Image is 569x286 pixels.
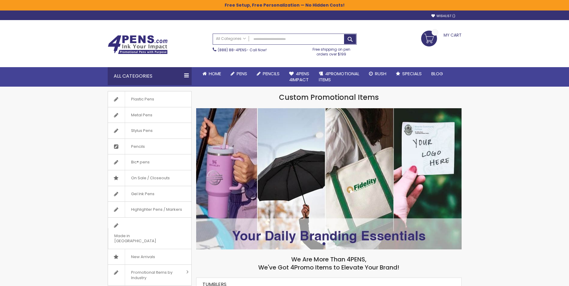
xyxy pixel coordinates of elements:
a: Made in [GEOGRAPHIC_DATA] [108,218,191,249]
span: Made in [GEOGRAPHIC_DATA] [108,228,176,249]
h1: Custom Promotional Items [196,93,462,102]
a: Metal Pens [108,107,191,123]
a: Pencils [252,67,284,80]
span: Pens [237,70,247,77]
span: Pencils [263,70,280,77]
a: Specials [391,67,427,80]
span: - Call Now! [218,47,267,52]
span: Stylus Pens [125,123,159,139]
span: Rush [375,70,386,77]
span: 4PROMOTIONAL ITEMS [319,70,359,83]
a: 4PROMOTIONALITEMS [314,67,364,87]
a: Gel Ink Pens [108,186,191,202]
span: Bic® pens [125,154,156,170]
span: On Sale / Closeouts [125,170,176,186]
span: Gel Ink Pens [125,186,160,202]
span: Metal Pens [125,107,158,123]
a: On Sale / Closeouts [108,170,191,186]
div: Free shipping on pen orders over $199 [306,45,357,57]
img: / [196,108,462,249]
a: Plastic Pens [108,91,191,107]
a: Stylus Pens [108,123,191,139]
a: Promotional Items by Industry [108,265,191,285]
a: Bic® pens [108,154,191,170]
span: Blog [431,70,443,77]
a: New Arrivals [108,249,191,265]
a: Wishlist [431,14,455,18]
span: Pencils [125,139,151,154]
h2: We Are More Than 4PENS, We've Got 4Promo Items to Elevate Your Brand! [196,255,462,272]
a: Home [198,67,226,80]
a: Highlighter Pens / Markers [108,202,191,217]
img: 4Pens Custom Pens and Promotional Products [108,35,168,54]
a: Blog [427,67,448,80]
div: All Categories [108,67,192,85]
span: Specials [402,70,422,77]
span: Highlighter Pens / Markers [125,202,188,217]
a: Pens [226,67,252,80]
a: All Categories [213,34,249,44]
span: Plastic Pens [125,91,160,107]
a: Pencils [108,139,191,154]
a: (888) 88-4PENS [218,47,247,52]
a: Rush [364,67,391,80]
a: 4Pens4impact [284,67,314,87]
span: New Arrivals [125,249,161,265]
span: Home [209,70,221,77]
span: 4Pens 4impact [289,70,309,83]
span: All Categories [216,36,246,41]
span: Promotional Items by Industry [125,265,184,285]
